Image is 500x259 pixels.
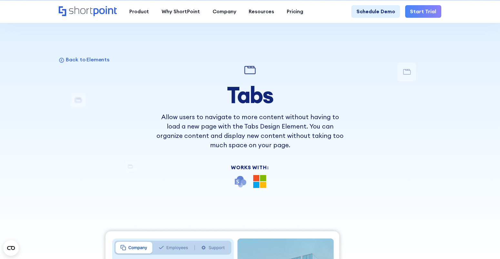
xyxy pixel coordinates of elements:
button: Open CMP widget [3,240,19,256]
div: Company [213,8,236,15]
p: Back to Elements [66,56,109,63]
a: Back to Elements [59,56,109,63]
h1: Tabs [156,83,344,108]
a: Resources [243,5,281,18]
div: Pricing [287,8,303,15]
a: Product [123,5,155,18]
a: Company [206,5,243,18]
a: Schedule Demo [351,5,400,18]
p: Allow users to navigate to more content without having to load a new page with the Tabs Design El... [156,112,344,150]
a: Why ShortPoint [155,5,206,18]
div: Works With: [156,165,344,170]
div: Why ShortPoint [162,8,200,15]
img: Tabs [243,63,258,78]
iframe: Chat Widget [468,228,500,259]
a: Pricing [281,5,310,18]
img: Microsoft 365 logo [253,175,266,188]
a: Home [59,6,117,17]
div: Resources [249,8,274,15]
div: Product [129,8,149,15]
img: SharePoint icon [234,175,247,188]
a: Start Trial [405,5,441,18]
